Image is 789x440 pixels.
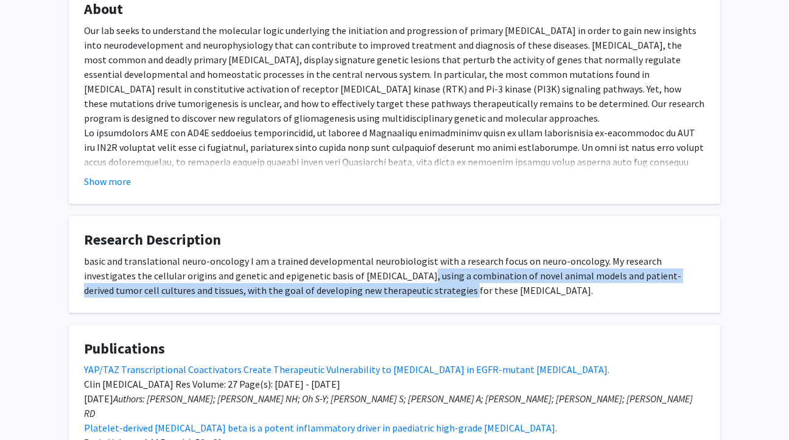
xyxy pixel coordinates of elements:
div: Our lab seeks to understand the molecular logic underlying the initiation and progression of prim... [84,23,705,281]
h4: Research Description [84,231,705,249]
em: Authors: [PERSON_NAME]; [PERSON_NAME] NH; Oh S-Y; [PERSON_NAME] S; [PERSON_NAME] A; [PERSON_NAME]... [84,393,693,419]
h4: Publications [84,340,705,358]
a: Platelet-derived [MEDICAL_DATA] beta is a potent inflammatory driver in paediatric high-grade [ME... [84,422,557,434]
a: YAP/TAZ Transcriptional Coactivators Create Therapeutic Vulnerability to [MEDICAL_DATA] in EGFR-m... [84,363,609,375]
div: basic and translational neuro-oncology I am a trained developmental neurobiologist with a researc... [84,254,705,298]
h4: About [84,1,705,18]
iframe: Chat [9,385,52,431]
button: Show more [84,174,131,189]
